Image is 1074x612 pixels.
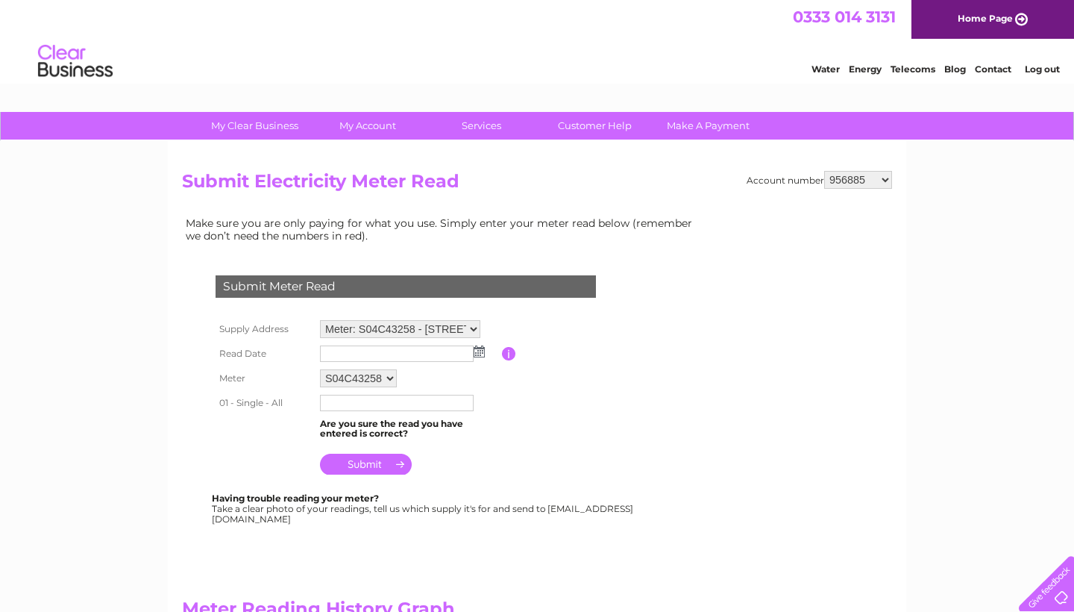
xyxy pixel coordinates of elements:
[474,346,485,357] img: ...
[944,63,966,75] a: Blog
[647,112,770,140] a: Make A Payment
[849,63,882,75] a: Energy
[320,454,412,475] input: Submit
[186,8,891,72] div: Clear Business is a trading name of Verastar Limited (registered in [GEOGRAPHIC_DATA] No. 3667643...
[1025,63,1060,75] a: Log out
[216,275,596,298] div: Submit Meter Read
[793,7,896,26] a: 0333 014 3131
[182,213,704,245] td: Make sure you are only paying for what you use. Simply enter your meter read below (remember we d...
[891,63,935,75] a: Telecoms
[212,316,316,342] th: Supply Address
[811,63,840,75] a: Water
[212,493,635,524] div: Take a clear photo of your readings, tell us which supply it's for and send to [EMAIL_ADDRESS][DO...
[193,112,316,140] a: My Clear Business
[212,366,316,391] th: Meter
[533,112,656,140] a: Customer Help
[502,347,516,360] input: Information
[975,63,1011,75] a: Contact
[212,391,316,415] th: 01 - Single - All
[182,171,892,199] h2: Submit Electricity Meter Read
[316,415,502,443] td: Are you sure the read you have entered is correct?
[420,112,543,140] a: Services
[747,171,892,189] div: Account number
[212,342,316,366] th: Read Date
[212,493,379,504] b: Having trouble reading your meter?
[307,112,430,140] a: My Account
[37,39,113,84] img: logo.png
